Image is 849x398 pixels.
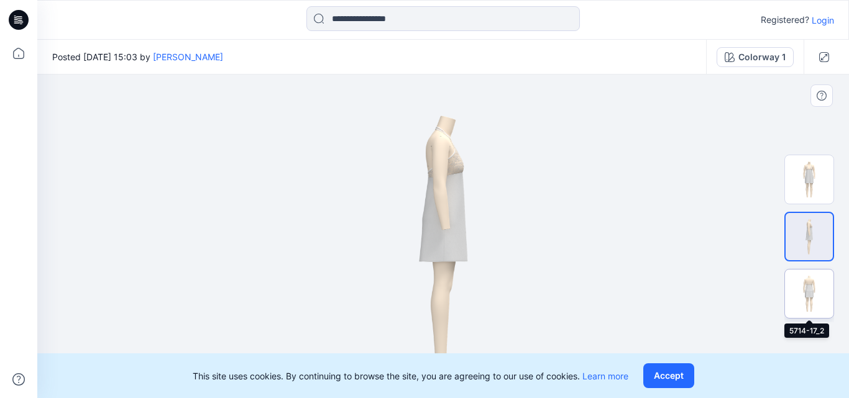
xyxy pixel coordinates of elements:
[785,155,833,204] img: 5714-17_0
[643,363,694,388] button: Accept
[582,371,628,381] a: Learn more
[785,269,833,318] img: 5714-17_2
[52,50,223,63] span: Posted [DATE] 15:03 by
[329,75,558,398] img: eyJhbGciOiJIUzI1NiIsImtpZCI6IjAiLCJzbHQiOiJzZXMiLCJ0eXAiOiJKV1QifQ.eyJkYXRhIjp7InR5cGUiOiJzdG9yYW...
[193,369,628,382] p: This site uses cookies. By continuing to browse the site, you are agreeing to our use of cookies.
[786,213,833,260] img: 5714-17_1
[717,47,794,67] button: Colorway 1
[761,12,809,27] p: Registered?
[153,52,223,62] a: [PERSON_NAME]
[738,50,786,64] div: Colorway 1
[812,14,834,27] p: Login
